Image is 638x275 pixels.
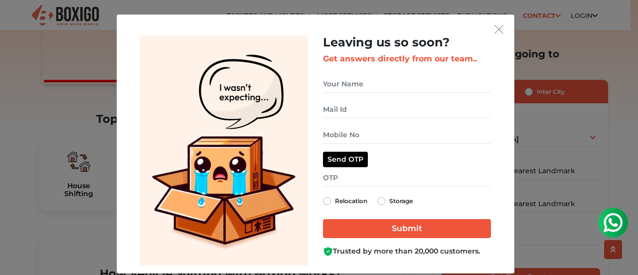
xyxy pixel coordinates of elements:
input: Your Name [323,75,491,93]
h2: Leaving us so soon? [323,35,491,50]
input: Submit [323,219,491,238]
input: Mobile No [323,126,491,144]
label: Relocation [335,195,367,207]
img: whatsapp-icon.svg [10,10,30,30]
button: Send OTP [323,152,368,167]
input: OTP [323,169,491,187]
img: Lead Welcome Image [140,35,308,266]
img: Boxigo Customer Shield [323,247,333,257]
h3: Get answers directly from our team.. [323,54,491,63]
div: Trusted by more than 20,000 customers. [323,246,491,257]
input: Mail Id [323,101,491,118]
label: Storage [389,195,413,207]
img: exit [494,25,503,34]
